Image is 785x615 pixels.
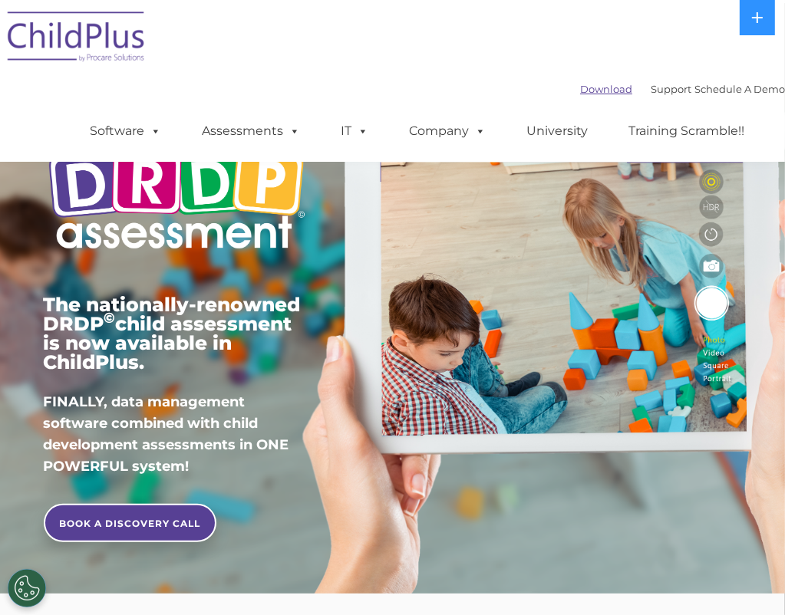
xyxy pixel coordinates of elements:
[44,107,309,268] img: Copyright - DRDP Logo Light
[44,393,289,475] span: FINALLY, data management software combined with child development assessments in ONE POWERFUL sys...
[511,116,603,146] a: University
[580,83,785,95] font: |
[186,116,315,146] a: Assessments
[44,293,301,373] span: The nationally-renowned DRDP child assessment is now available in ChildPlus.
[325,116,384,146] a: IT
[580,83,632,95] a: Download
[613,116,760,146] a: Training Scramble!!
[394,116,501,146] a: Company
[104,309,116,327] sup: ©
[74,116,176,146] a: Software
[535,449,785,615] iframe: Chat Widget
[8,569,46,607] button: Cookies Settings
[651,83,691,95] a: Support
[44,504,216,542] a: BOOK A DISCOVERY CALL
[694,83,785,95] a: Schedule A Demo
